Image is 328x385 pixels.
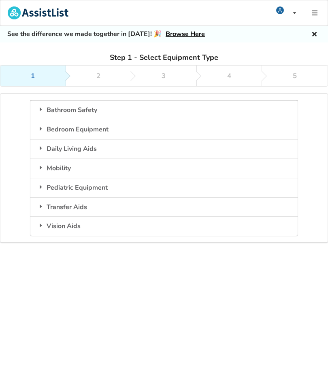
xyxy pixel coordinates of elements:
[30,216,298,236] div: Vision Aids
[30,100,298,120] div: Bathroom Safety
[166,30,205,38] a: Browse Here
[30,139,298,159] div: Daily Living Aids
[30,159,298,178] div: Mobility
[276,6,284,14] img: user icon
[30,178,298,197] div: Pediatric Equipment
[31,72,35,80] div: 1
[8,6,68,19] img: assistlist-logo
[7,30,205,38] h5: See the difference we made together in [DATE]! 🎉
[30,120,298,139] div: Bedroom Equipment
[30,197,298,217] div: Transfer Aids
